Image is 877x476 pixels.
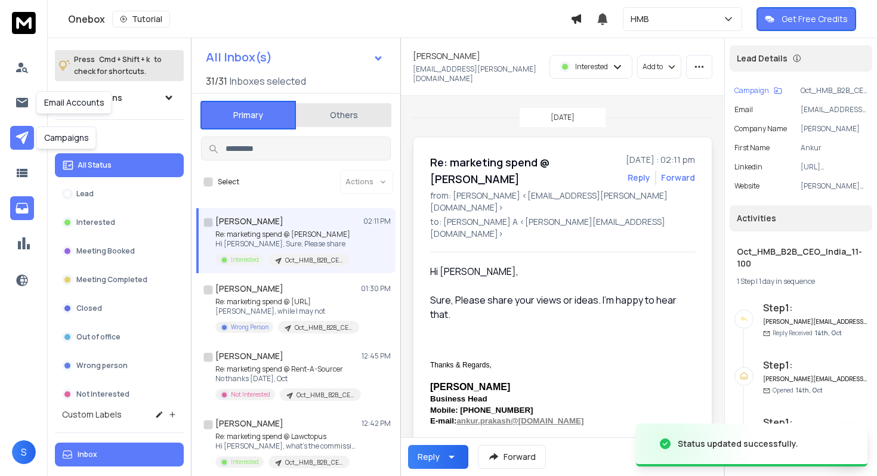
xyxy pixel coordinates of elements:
[76,390,129,399] p: Not Interested
[763,301,867,315] h6: Step 1 :
[737,246,865,270] h1: Oct_HMB_B2B_CEO_India_11-100
[430,416,511,425] span: E-mail:
[55,129,184,146] h3: Filters
[801,162,867,172] p: [URL][DOMAIN_NAME]
[55,354,184,378] button: Wrong person
[231,323,268,332] p: Wrong Person
[55,86,184,110] button: All Campaigns
[362,351,391,361] p: 12:45 PM
[815,329,842,337] span: 14th, Oct
[362,419,391,428] p: 12:42 PM
[418,451,440,463] div: Reply
[215,441,359,451] p: Hi [PERSON_NAME], what's the commission
[55,325,184,349] button: Out of office
[730,205,872,231] div: Activities
[76,189,94,199] p: Lead
[215,364,359,374] p: Re: marketing spend @ Rent-A-Sourcer
[430,293,685,322] div: Sure, Please share your views or ideas. I’m happy to hear that.
[773,329,842,338] p: Reply Received
[285,458,342,467] p: Oct_HMB_B2B_CEO_India_11-100
[413,64,542,84] p: [EMAIL_ADDRESS][PERSON_NAME][DOMAIN_NAME]
[430,406,533,415] span: Mobile: [PHONE_NUMBER]
[678,438,798,450] div: Status updated successfully.
[36,91,112,114] div: Email Accounts
[628,172,650,184] button: Reply
[55,153,184,177] button: All Status
[196,45,393,69] button: All Inbox(s)
[361,284,391,293] p: 01:30 PM
[430,216,695,240] p: to: [PERSON_NAME] A <[PERSON_NAME][EMAIL_ADDRESS][DOMAIN_NAME]>
[12,440,36,464] button: S
[801,143,867,153] p: Ankur
[76,275,147,285] p: Meeting Completed
[231,458,259,466] p: Interested
[76,361,128,370] p: Wrong person
[737,52,788,64] p: Lead Details
[215,297,359,307] p: Re: marketing spend @ [URL]
[737,276,755,286] span: 1 Step
[76,218,115,227] p: Interested
[643,62,663,72] p: Add to
[297,391,354,400] p: Oct_HMB_B2B_CEO_India_11-100
[734,162,762,172] p: linkedin
[55,211,184,234] button: Interested
[78,450,97,459] p: Inbox
[430,394,487,403] span: Business Head
[68,11,570,27] div: Onebox
[206,74,227,88] span: 31 / 31
[215,418,283,429] h1: [PERSON_NAME]
[76,304,102,313] p: Closed
[36,126,97,149] div: Campaigns
[430,190,695,214] p: from: [PERSON_NAME] <[EMAIL_ADDRESS][PERSON_NAME][DOMAIN_NAME]>
[734,86,782,95] button: Campaign
[363,217,391,226] p: 02:11 PM
[759,276,815,286] span: 1 day in sequence
[782,13,848,25] p: Get Free Credits
[796,386,823,394] span: 14th, Oct
[215,283,283,295] h1: [PERSON_NAME]
[737,277,865,286] div: |
[285,256,342,265] p: Oct_HMB_B2B_CEO_India_11-100
[55,443,184,466] button: Inbox
[215,432,359,441] p: Re: marketing spend @ Lawctopus
[231,390,270,399] p: Not Interested
[661,172,695,184] div: Forward
[76,246,135,256] p: Meeting Booked
[74,54,162,78] p: Press to check for shortcuts.
[296,102,391,128] button: Others
[734,181,759,191] p: website
[230,74,306,88] h3: Inboxes selected
[763,317,867,326] h6: [PERSON_NAME][EMAIL_ADDRESS][DOMAIN_NAME]
[55,296,184,320] button: Closed
[408,445,468,469] button: Reply
[575,62,608,72] p: Interested
[215,350,283,362] h1: [PERSON_NAME]
[456,416,510,425] a: ankur.prakash
[734,105,753,115] p: Email
[218,177,239,187] label: Select
[295,323,352,332] p: Oct_HMB_B2B_CEO_India_11-100
[763,375,867,384] h6: [PERSON_NAME][EMAIL_ADDRESS][DOMAIN_NAME]
[763,358,867,372] h6: Step 1 :
[215,239,350,249] p: Hi [PERSON_NAME], Sure, Please share
[55,239,184,263] button: Meeting Booked
[112,11,170,27] button: Tutorial
[734,124,787,134] p: Company Name
[215,230,350,239] p: Re: marketing spend @ [PERSON_NAME]
[478,445,546,469] button: Forward
[511,416,584,425] a: @[DOMAIN_NAME]
[801,181,867,191] p: [PERSON_NAME][DOMAIN_NAME]
[756,7,856,31] button: Get Free Credits
[801,105,867,115] p: [EMAIL_ADDRESS][PERSON_NAME][DOMAIN_NAME]
[76,332,121,342] p: Out of office
[801,124,867,134] p: [PERSON_NAME]
[551,113,575,122] p: [DATE]
[206,51,272,63] h1: All Inbox(s)
[78,160,112,170] p: All Status
[626,154,695,166] p: [DATE] : 02:11 pm
[215,374,359,384] p: No thanks [DATE], Oct
[734,143,770,153] p: First Name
